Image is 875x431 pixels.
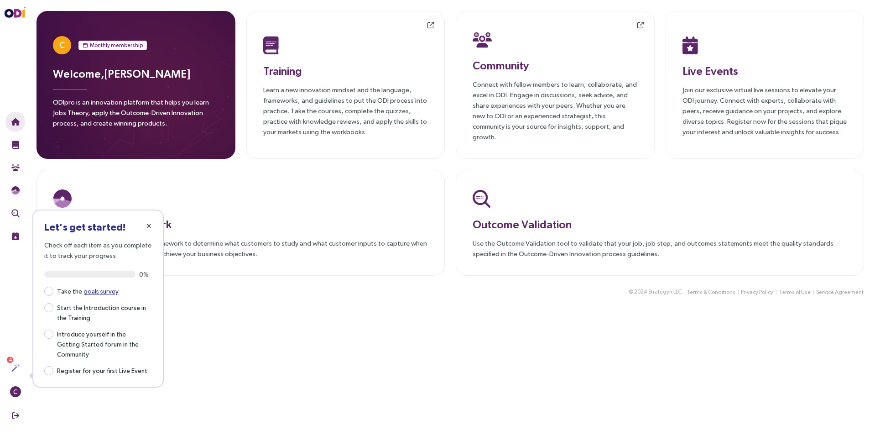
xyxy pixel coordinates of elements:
button: Home [5,112,25,132]
p: Connect with fellow members to learn, collaborate, and excel in ODI. Engage in discussions, seek ... [473,79,638,142]
img: JTBD Needs Framework [11,186,20,194]
img: Live Events [682,36,698,54]
p: Use the Jobs-to-be-Done Needs Framework to determine what customers to study and what customer in... [53,238,428,259]
div: © 2024 . [629,287,683,297]
img: Outcome Validation [473,189,490,208]
img: Actions [11,364,20,372]
p: Check off each item as you complete it to track your progress. [44,240,152,261]
img: Community [473,31,492,49]
img: Community [11,163,20,172]
button: Live Events [5,226,25,246]
img: Outcome Validation [11,209,20,217]
h3: Live Events [682,63,848,79]
h3: Outcome Validation [473,216,847,232]
h3: Training [263,63,428,79]
span: Monthly membership [90,41,143,50]
h3: JTBD Needs Framework [53,216,428,232]
span: Register for your first Live Event [53,365,151,376]
button: Actions [5,358,25,378]
p: Join our exclusive virtual live sessions to elevate your ODI journey. Connect with experts, colla... [682,84,848,137]
h3: Let's get started! [44,221,152,232]
img: Training [11,141,20,149]
span: Terms & Conditions [687,288,735,297]
img: JTBD Needs Platform [53,189,72,208]
button: Strategyn LLC [648,287,682,297]
button: Service Agreement [816,288,864,297]
span: Strategyn LLC [648,288,682,296]
button: Terms of Use [778,288,811,297]
a: goals survey [83,288,119,295]
button: Needs Framework [5,180,25,200]
img: Live Events [11,232,20,240]
span: Privacy Policy [741,288,773,297]
img: Training [263,36,279,54]
h3: Welcome, [PERSON_NAME] [53,65,219,82]
p: ODIpro is an innovation platform that helps you learn Jobs Theory, apply the Outcome-Driven Innov... [53,97,219,134]
p: Learn a new innovation mindset and the language, frameworks, and guidelines to put the ODI proces... [263,84,428,137]
span: 0% [139,271,152,278]
span: Terms of Use [779,288,811,297]
button: Training [5,135,25,155]
button: C [5,382,25,402]
span: Take the [53,285,122,296]
sup: 4 [7,357,13,363]
span: Service Agreement [816,288,864,297]
button: Sign Out [5,405,25,426]
span: C [59,36,65,54]
span: 4 [9,357,12,363]
h3: Community [473,57,638,74]
button: Terms & Conditions [686,288,736,297]
span: Start the Introduction course in the Training [53,302,152,323]
span: Introduce yourself in the Getting Started forum in the Community [53,328,152,359]
span: C [13,386,17,397]
button: Outcome Validation [5,203,25,223]
button: Community [5,158,25,178]
button: Privacy Policy [740,288,774,297]
p: Use the Outcome Validation tool to validate that your job, job step, and outcomes statements meet... [473,238,847,259]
